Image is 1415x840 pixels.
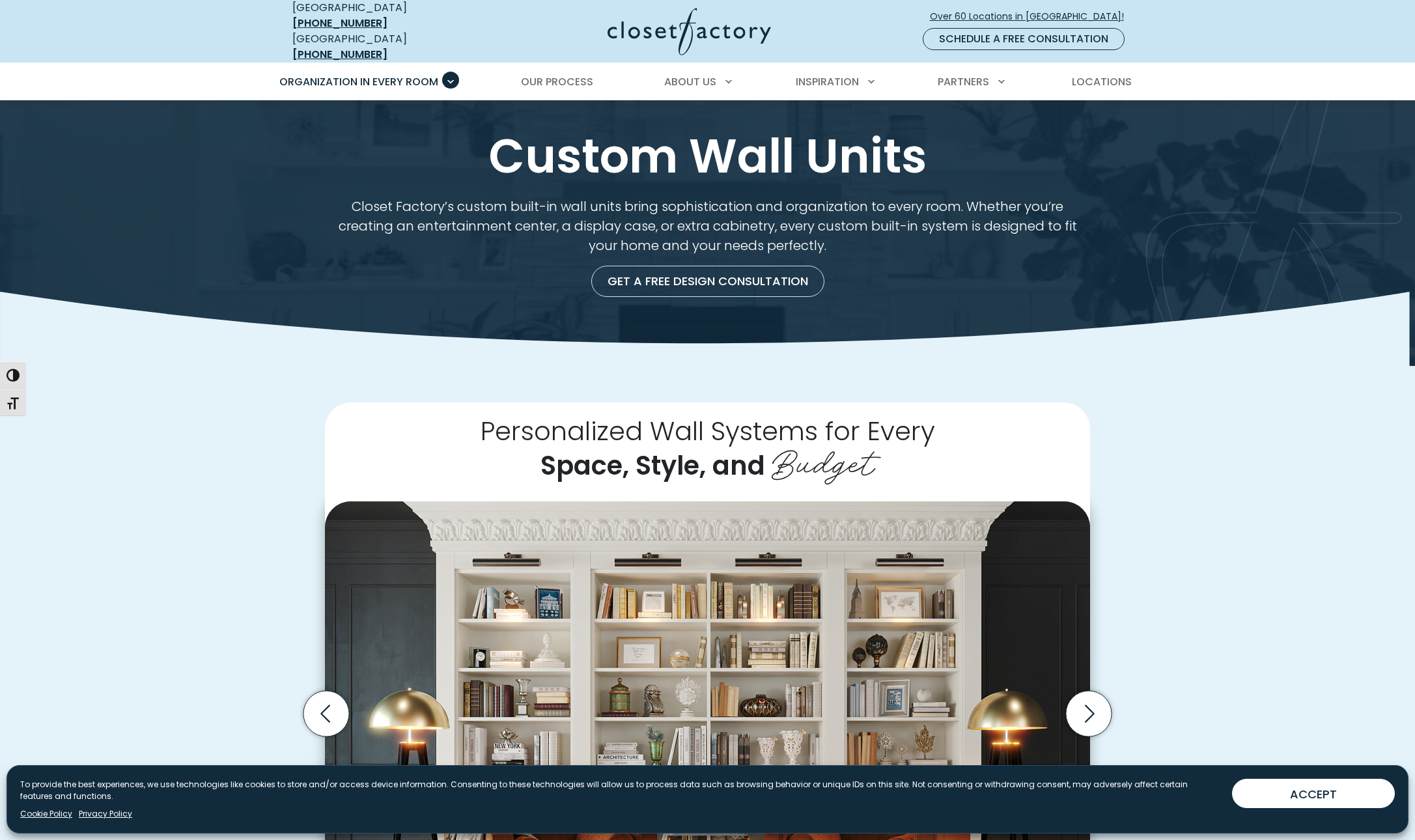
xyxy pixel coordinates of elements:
[608,8,771,55] img: Closet Factory Logo
[481,413,935,449] span: Personalized Wall Systems for Every
[521,74,593,89] span: Our Process
[923,28,1125,50] a: Schedule a Free Consultation
[591,266,824,297] a: Get a Free Design Consultation
[325,197,1090,255] p: Closet Factory’s custom built-in wall units bring sophistication and organization to every room. ...
[79,808,132,820] a: Privacy Policy
[290,132,1126,181] h1: Custom Wall Units
[279,74,438,89] span: Organization in Every Room
[292,16,387,31] a: [PHONE_NUMBER]
[298,686,354,742] button: Previous slide
[930,10,1134,23] span: Over 60 Locations in [GEOGRAPHIC_DATA]!
[540,447,765,484] span: Space, Style, and
[20,779,1222,802] p: To provide the best experiences, we use technologies like cookies to store and/or access device i...
[938,74,989,89] span: Partners
[292,47,387,62] a: [PHONE_NUMBER]
[929,5,1135,28] a: Over 60 Locations in [GEOGRAPHIC_DATA]!
[292,31,481,63] div: [GEOGRAPHIC_DATA]
[664,74,716,89] span: About Us
[1232,779,1395,808] button: ACCEPT
[20,808,72,820] a: Cookie Policy
[270,64,1145,100] nav: Primary Menu
[1061,686,1117,742] button: Next slide
[796,74,859,89] span: Inspiration
[1072,74,1132,89] span: Locations
[772,434,875,486] span: Budget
